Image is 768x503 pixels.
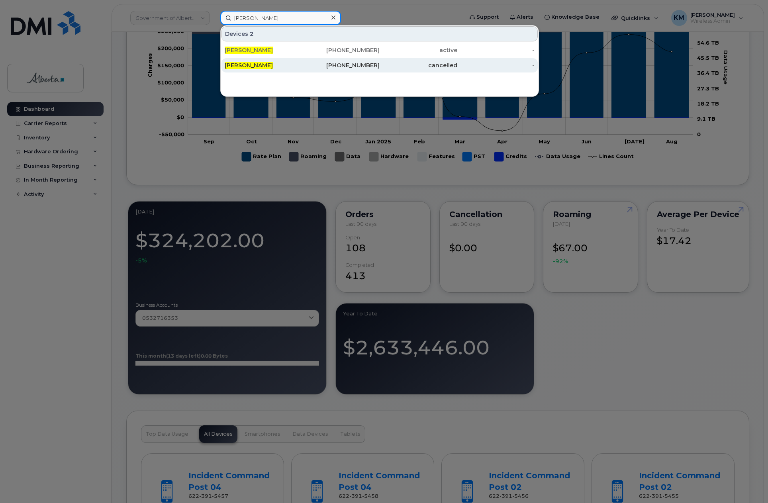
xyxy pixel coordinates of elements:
[225,62,273,69] span: [PERSON_NAME]
[250,30,254,38] span: 2
[302,46,380,54] div: [PHONE_NUMBER]
[380,46,457,54] div: active
[302,61,380,69] div: [PHONE_NUMBER]
[221,43,538,57] a: [PERSON_NAME][PHONE_NUMBER]active-
[457,61,535,69] div: -
[221,58,538,72] a: [PERSON_NAME][PHONE_NUMBER]cancelled-
[221,26,538,41] div: Devices
[225,47,273,54] span: [PERSON_NAME]
[220,11,341,25] input: Find something...
[380,61,457,69] div: cancelled
[457,46,535,54] div: -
